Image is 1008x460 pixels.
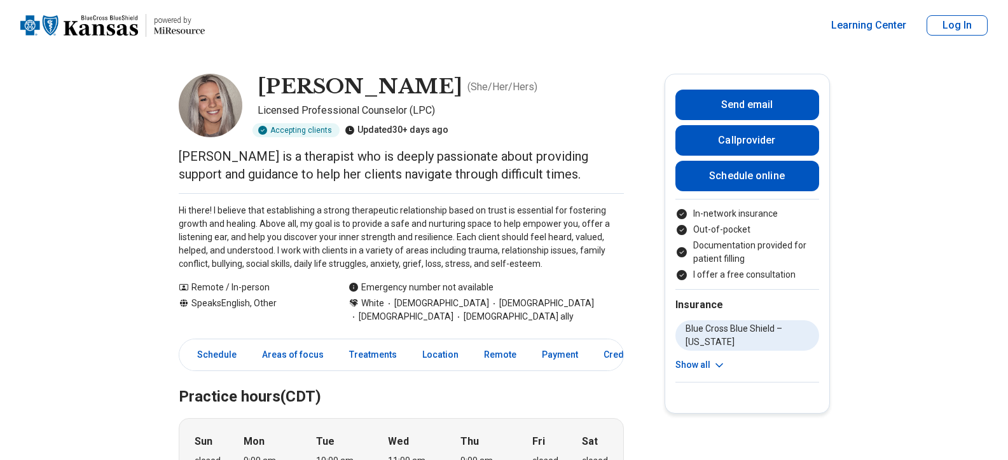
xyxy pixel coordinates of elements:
div: Updated 30+ days ago [345,123,448,137]
li: Blue Cross Blue Shield – [US_STATE] [675,320,819,351]
h2: Practice hours (CDT) [179,356,624,408]
img: Brittan Lill, Licensed Professional Counselor (LPC) [179,74,242,137]
h1: [PERSON_NAME] [258,74,462,100]
a: Schedule online [675,161,819,191]
a: Schedule [182,342,244,368]
button: Show all [675,358,726,372]
button: Callprovider [675,125,819,156]
button: Send email [675,90,819,120]
span: [DEMOGRAPHIC_DATA] [349,310,453,323]
strong: Sat [582,434,598,449]
strong: Tue [316,434,335,449]
ul: Payment options [675,207,819,281]
a: Treatments [342,342,404,368]
p: powered by [154,15,205,25]
p: Licensed Professional Counselor (LPC) [258,103,624,118]
span: [DEMOGRAPHIC_DATA] [489,297,594,310]
h2: Insurance [675,297,819,313]
strong: Mon [244,434,265,449]
strong: Thu [460,434,479,449]
div: Speaks English, Other [179,297,323,323]
a: Remote [476,342,524,368]
button: Log In [927,15,988,36]
p: [PERSON_NAME] is a therapist who is deeply passionate about providing support and guidance to hel... [179,147,624,183]
a: Payment [534,342,586,368]
a: Home page [20,5,205,46]
span: [DEMOGRAPHIC_DATA] [384,297,489,310]
li: I offer a free consultation [675,268,819,281]
a: Credentials [596,342,659,368]
div: Accepting clients [252,123,340,137]
span: White [361,297,384,310]
a: Location [415,342,466,368]
strong: Fri [532,434,545,449]
strong: Wed [388,434,409,449]
p: Hi there! I believe that establishing a strong therapeutic relationship based on trust is essenti... [179,204,624,271]
div: Remote / In-person [179,281,323,294]
span: [DEMOGRAPHIC_DATA] ally [453,310,574,323]
li: Out-of-pocket [675,223,819,236]
a: Areas of focus [254,342,331,368]
li: In-network insurance [675,207,819,220]
div: Emergency number not available [349,281,494,294]
a: Learning Center [831,18,906,33]
p: ( She/Her/Hers ) [467,79,537,95]
li: Documentation provided for patient filling [675,239,819,266]
strong: Sun [195,434,212,449]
